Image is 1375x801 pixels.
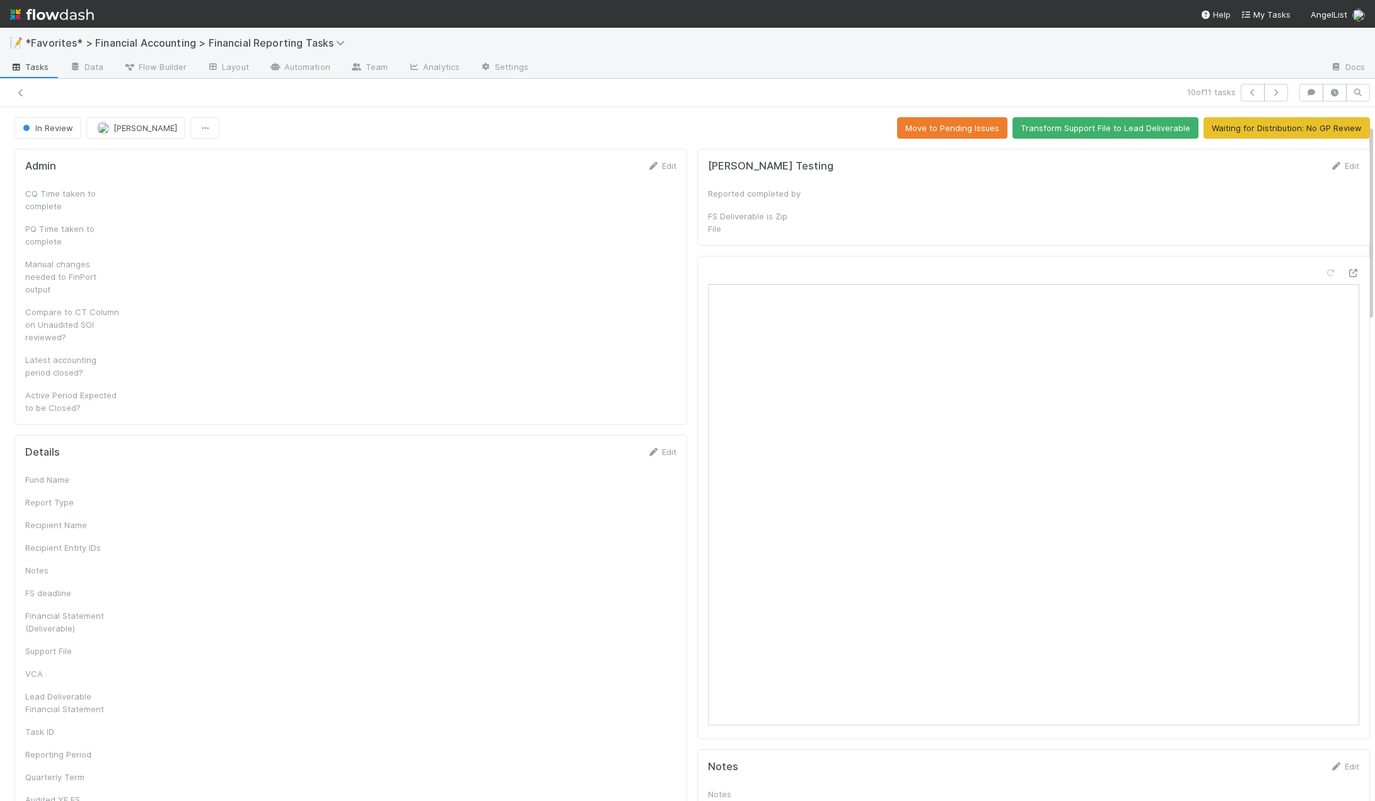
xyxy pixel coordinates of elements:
button: [PERSON_NAME] [86,117,185,139]
div: Active Period Expected to be Closed? [25,389,120,414]
div: Reporting Period [25,748,120,761]
a: Edit [1330,161,1359,171]
button: Transform Support File to Lead Deliverable [1012,117,1198,139]
div: Notes [25,564,120,577]
a: Edit [647,447,676,457]
span: [PERSON_NAME] [113,123,177,133]
div: CQ Time taken to complete [25,187,120,212]
div: Financial Statement (Deliverable) [25,609,120,635]
div: Compare to CT Column on Unaudited SOI reviewed? [25,306,120,343]
h5: Admin [25,160,56,173]
a: Flow Builder [113,58,197,78]
div: FS deadline [25,587,120,599]
span: Flow Builder [124,61,187,73]
span: 10 of 11 tasks [1187,86,1236,98]
div: Lead Deliverable Financial Statement [25,690,120,715]
div: Reported completed by [708,187,803,200]
img: logo-inverted-e16ddd16eac7371096b0.svg [10,4,94,25]
div: Support File [25,645,120,657]
h5: Notes [708,761,738,773]
div: Help [1200,8,1231,21]
span: In Review [20,123,73,133]
a: Settings [470,58,538,78]
button: Move to Pending Issues [897,117,1007,139]
span: AngelList [1311,9,1347,20]
a: Edit [1330,761,1359,771]
span: Tasks [10,61,49,73]
span: *Favorites* > Financial Accounting > Financial Reporting Tasks [25,37,351,49]
button: In Review [15,117,81,139]
h5: [PERSON_NAME] Testing [708,160,833,173]
img: avatar_705f3a58-2659-4f93-91ad-7a5be837418b.png [1352,9,1365,21]
div: Quarterly Term [25,771,120,783]
div: Manual changes needed to FinPort output [25,258,120,296]
button: Waiting for Distribution: No GP Review [1204,117,1370,139]
span: My Tasks [1241,9,1291,20]
a: Layout [197,58,259,78]
div: VCA [25,667,120,680]
a: Automation [259,58,340,78]
div: Latest accounting period closed? [25,354,120,379]
a: My Tasks [1241,8,1291,21]
div: Recipient Entity IDs [25,541,120,554]
span: 📝 [10,37,23,48]
a: Data [59,58,113,78]
h5: Details [25,446,60,459]
a: Analytics [398,58,470,78]
a: Team [340,58,398,78]
div: Recipient Name [25,519,120,531]
div: Task ID [25,725,120,738]
a: Docs [1320,58,1375,78]
div: PQ Time taken to complete [25,222,120,248]
div: Fund Name [25,473,120,486]
div: FS Deliverable is Zip File [708,210,803,235]
img: avatar_030f5503-c087-43c2-95d1-dd8963b2926c.png [97,122,110,134]
div: Notes [708,788,803,800]
div: Report Type [25,496,120,509]
a: Edit [647,161,676,171]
